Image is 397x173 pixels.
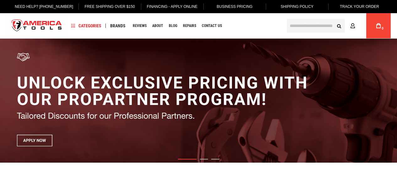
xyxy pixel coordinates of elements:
a: Blog [166,22,180,30]
span: Blog [169,24,177,28]
a: store logo [6,14,67,38]
a: Repairs [180,22,199,30]
a: About [149,22,166,30]
span: Brands [110,24,126,28]
a: Contact Us [199,22,225,30]
span: About [152,24,163,28]
button: Search [333,20,345,32]
span: 0 [382,27,384,30]
img: America Tools [6,14,67,38]
span: Contact Us [202,24,222,28]
span: Shipping Policy [281,4,314,9]
a: Brands [107,22,128,30]
a: 0 [373,13,384,38]
a: Categories [68,22,104,30]
span: Repairs [183,24,196,28]
span: Categories [71,24,101,28]
a: Reviews [130,22,149,30]
span: Reviews [133,24,147,28]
